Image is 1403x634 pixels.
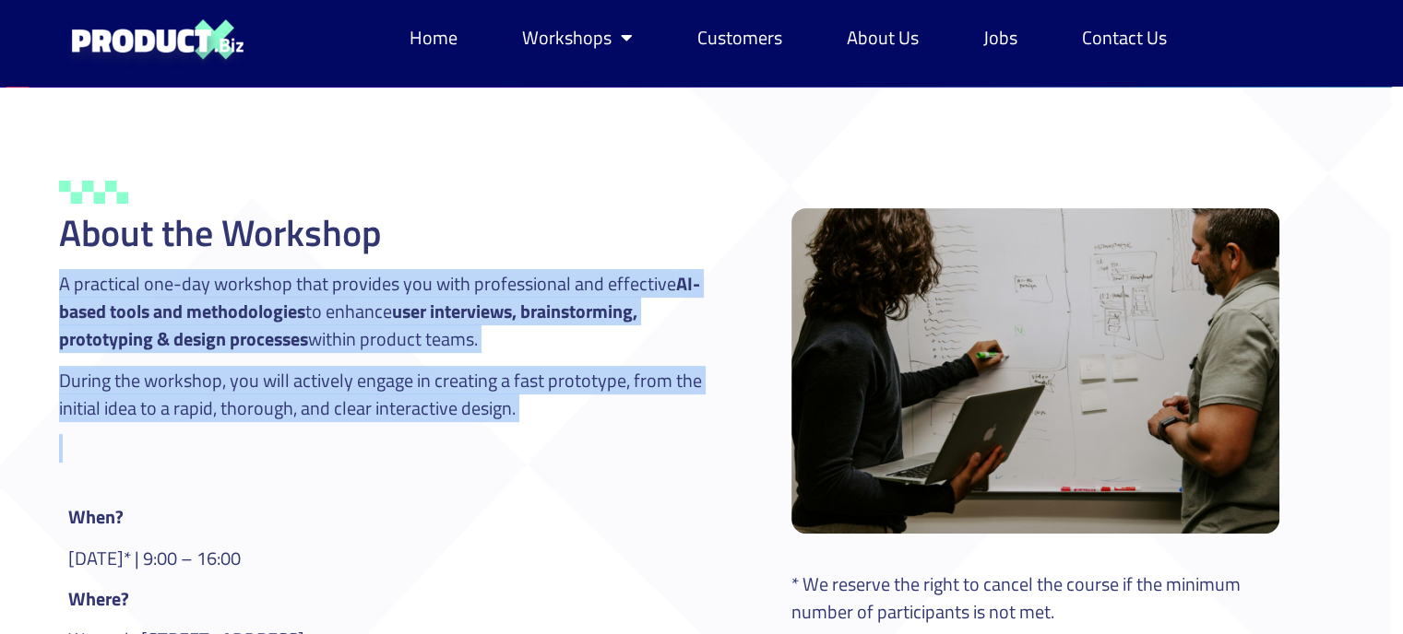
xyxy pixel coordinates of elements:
[791,570,1279,626] p: * We reserve the right to cancel the course if the minimum number of participants is not met.
[59,297,637,353] strong: user interviews, brainstorming, prototyping & design processes
[68,584,129,613] strong: Where?
[59,215,731,252] h2: About the Workshop
[59,269,700,325] strong: AI-based tools and methodologies
[59,367,731,422] p: During the workshop, you will actively engage in creating a fast prototype, from the initial idea...
[68,502,124,531] strong: When?
[59,270,731,353] p: A practical one-day workshop that provides you with professional and effective to enhance within ...
[68,545,304,572] p: [DATE]* | 9:00 – 16:00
